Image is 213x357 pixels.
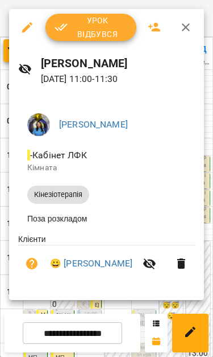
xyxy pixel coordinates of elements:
[41,72,195,86] p: [DATE] 11:00 - 11:30
[27,150,89,161] span: - Кабінет ЛФК
[59,119,128,130] a: [PERSON_NAME]
[27,113,50,136] img: d1dec607e7f372b62d1bb04098aa4c64.jpeg
[50,257,132,270] a: 😀 [PERSON_NAME]
[55,14,127,41] span: Урок відбувся
[18,250,45,277] button: Візит ще не сплачено. Додати оплату?
[45,14,136,41] button: Урок відбувся
[18,208,195,229] li: Поза розкладом
[18,233,195,286] ul: Клієнти
[27,190,89,200] span: Кінезіотерапія
[41,55,195,72] h6: [PERSON_NAME]
[27,162,186,174] p: Кімната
